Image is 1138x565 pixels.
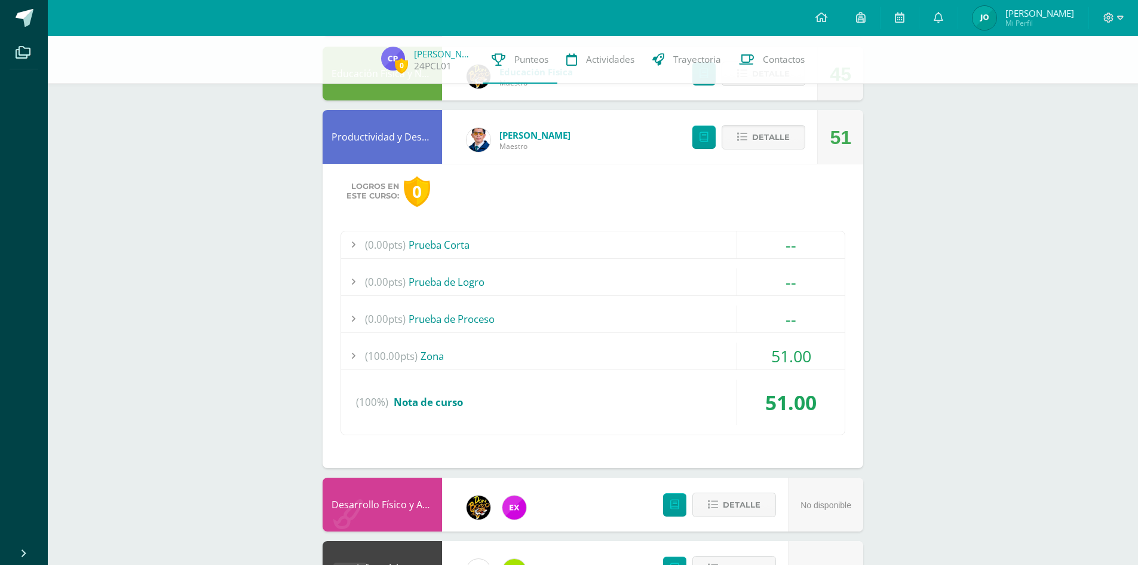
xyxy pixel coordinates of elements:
span: -- [786,308,796,330]
span: Logros en este curso: [346,182,399,201]
a: 24PCL01 [414,60,452,72]
span: Trayectoria [673,53,721,66]
a: Trayectoria [643,36,730,84]
div: Prueba Corta [341,231,845,258]
div: Prueba de Proceso [341,306,845,332]
span: 51.00 [765,389,817,416]
img: d72abc13e898a285e5e1ee67c7b7e979.png [381,47,405,71]
span: Maestro [499,141,570,151]
span: 51.00 [771,345,811,367]
span: (0.00pts) [365,268,406,295]
span: Nota de curso [394,395,463,409]
div: Prueba de Logro [341,268,845,295]
span: -- [786,271,796,293]
span: No disponible [800,500,851,510]
span: [PERSON_NAME] [499,129,570,141]
div: Productividad y Desarrollo [323,110,442,164]
span: Contactos [763,53,805,66]
button: Detalle [692,493,776,517]
img: 21dcd0747afb1b787494880446b9b401.png [467,496,490,520]
span: Mi Perfil [1005,18,1074,28]
div: 51 [830,111,851,164]
a: Actividades [557,36,643,84]
a: [PERSON_NAME] [414,48,474,60]
span: (100.00pts) [365,343,418,369]
span: Detalle [752,126,790,148]
a: Punteos [483,36,557,84]
span: Actividades [586,53,634,66]
span: (0.00pts) [365,306,406,332]
span: (100%) [356,380,388,425]
span: Detalle [723,494,760,516]
span: (0.00pts) [365,231,406,258]
span: -- [786,234,796,256]
img: 3b6b7dd276cbcff4b4c64e49fe5a1256.png [973,6,996,30]
div: Zona [341,343,845,369]
button: Detalle [722,125,805,149]
span: 0 [395,58,408,73]
div: 0 [404,176,430,207]
img: ce84f7dabd80ed5f5aa83b4480291ac6.png [502,496,526,520]
span: Punteos [514,53,548,66]
img: 059ccfba660c78d33e1d6e9d5a6a4bb6.png [467,128,490,152]
span: [PERSON_NAME] [1005,7,1074,19]
a: Contactos [730,36,814,84]
div: Desarrollo Físico y Artístico [323,478,442,532]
